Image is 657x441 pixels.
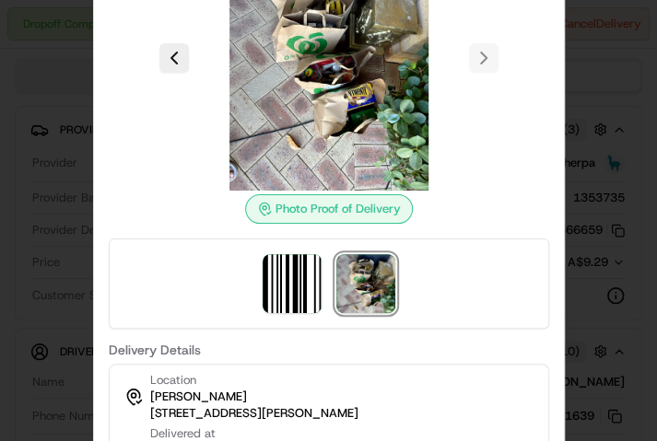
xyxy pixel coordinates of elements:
[263,254,322,313] img: barcode_scan_on_pickup image
[150,372,196,389] span: Location
[336,254,395,313] img: photo_proof_of_delivery image
[245,194,413,224] div: Photo Proof of Delivery
[109,343,549,356] label: Delivery Details
[150,389,247,405] span: [PERSON_NAME]
[150,405,358,422] span: [STREET_ADDRESS][PERSON_NAME]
